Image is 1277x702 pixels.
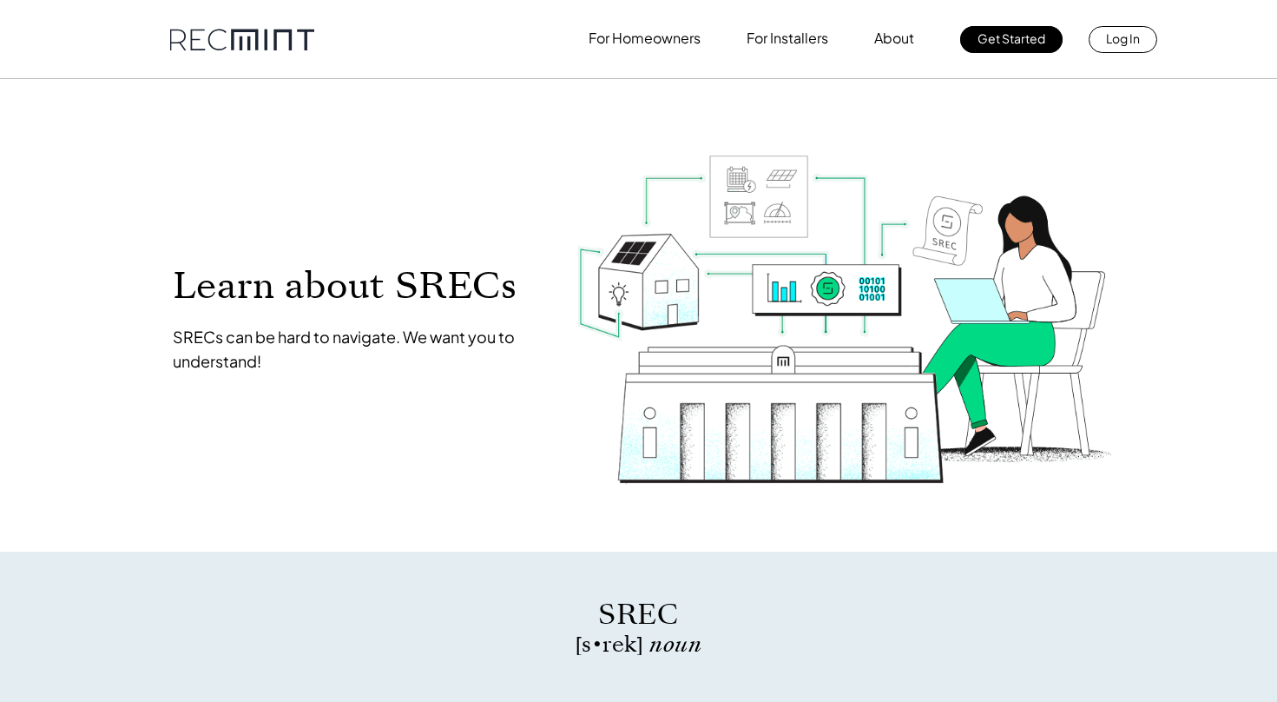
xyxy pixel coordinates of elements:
p: For Homeowners [589,26,701,50]
p: Log In [1106,26,1140,50]
a: Log In [1089,26,1157,53]
p: About [874,26,914,50]
span: noun [649,629,701,659]
p: [s • rek] [357,634,921,655]
p: Get Started [977,26,1045,50]
p: SREC [357,595,921,634]
p: SRECs can be hard to navigate. We want you to understand! [173,325,543,374]
p: For Installers [747,26,828,50]
a: Get Started [960,26,1063,53]
p: Learn about SRECs [173,266,543,305]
